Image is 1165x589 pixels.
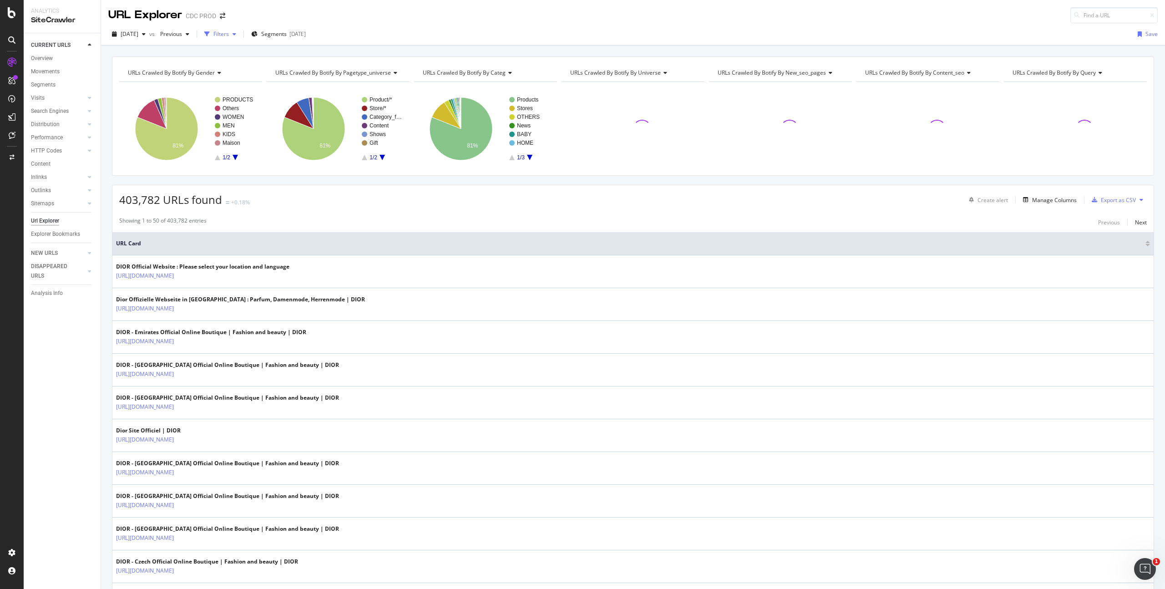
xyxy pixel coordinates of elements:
div: Explorer Bookmarks [31,229,80,239]
button: Manage Columns [1019,194,1077,205]
div: arrow-right-arrow-left [220,13,225,19]
text: Content [370,122,389,129]
span: URLs Crawled By Botify By query [1013,69,1096,76]
text: 1/2 [223,154,230,161]
button: [DATE] [108,27,149,41]
div: URL Explorer [108,7,182,23]
text: Category_f… [370,114,402,120]
div: DIOR - Emirates Official Online Boutique | Fashion and beauty | DIOR [116,328,306,336]
button: Create alert [965,193,1008,207]
text: 81% [467,142,478,149]
div: Overview [31,54,53,63]
div: DIOR - [GEOGRAPHIC_DATA] Official Online Boutique | Fashion and beauty | DIOR [116,492,339,500]
a: [URL][DOMAIN_NAME] [116,501,174,510]
text: MEN [223,122,235,129]
svg: A chart. [414,89,556,168]
div: Analytics [31,7,93,15]
div: A chart. [267,89,409,168]
span: URLs Crawled By Botify By gender [128,69,215,76]
a: Segments [31,80,94,90]
text: 1/3 [517,154,525,161]
div: Export as CSV [1101,196,1136,204]
text: WOMEN [223,114,244,120]
img: Equal [226,201,229,204]
a: [URL][DOMAIN_NAME] [116,304,174,313]
a: Outlinks [31,186,85,195]
h4: URLs Crawled By Botify By pagetype_universe [274,66,405,80]
div: Previous [1098,218,1120,226]
svg: A chart. [119,89,262,168]
div: DIOR - [GEOGRAPHIC_DATA] Official Online Boutique | Fashion and beauty | DIOR [116,525,339,533]
text: Stores [517,105,533,112]
span: URLs Crawled By Botify By pagetype_universe [275,69,391,76]
div: CURRENT URLS [31,41,71,50]
text: PRODUCTS [223,96,253,103]
a: NEW URLS [31,249,85,258]
div: SiteCrawler [31,15,93,25]
div: Content [31,159,51,169]
text: Product/* [370,96,392,103]
a: Search Engines [31,107,85,116]
div: Create alert [978,196,1008,204]
text: Products [517,96,538,103]
a: Movements [31,67,94,76]
div: DIOR - [GEOGRAPHIC_DATA] Official Online Boutique | Fashion and beauty | DIOR [116,394,339,402]
div: Showing 1 to 50 of 403,782 entries [119,217,207,228]
div: Movements [31,67,60,76]
a: [URL][DOMAIN_NAME] [116,370,174,379]
a: [URL][DOMAIN_NAME] [116,435,174,444]
a: Url Explorer [31,216,94,226]
a: Sitemaps [31,199,85,208]
div: Url Explorer [31,216,59,226]
div: HTTP Codes [31,146,62,156]
button: Export as CSV [1088,193,1136,207]
text: Store/* [370,105,386,112]
div: DIOR - [GEOGRAPHIC_DATA] Official Online Boutique | Fashion and beauty | DIOR [116,459,339,467]
text: Gift [370,140,378,146]
input: Find a URL [1070,7,1158,23]
span: URLs Crawled By Botify By content_seo [865,69,964,76]
h4: URLs Crawled By Botify By query [1011,66,1139,80]
div: Distribution [31,120,60,129]
text: 1/2 [370,154,377,161]
div: [DATE] [289,30,306,38]
div: Sitemaps [31,199,54,208]
div: DIOR - Czech Official Online Boutique | Fashion and beauty | DIOR [116,558,298,566]
h4: URLs Crawled By Botify By content_seo [863,66,991,80]
span: 2025 Sep. 5th [121,30,138,38]
a: Content [31,159,94,169]
span: vs [149,30,157,38]
button: Segments[DATE] [248,27,309,41]
button: Previous [157,27,193,41]
a: Explorer Bookmarks [31,229,94,239]
div: Visits [31,93,45,103]
button: Save [1134,27,1158,41]
a: CURRENT URLS [31,41,85,50]
a: [URL][DOMAIN_NAME] [116,337,174,346]
a: Performance [31,133,85,142]
a: [URL][DOMAIN_NAME] [116,533,174,543]
div: NEW URLS [31,249,58,258]
text: Others [223,105,239,112]
a: HTTP Codes [31,146,85,156]
text: OTHERS [517,114,540,120]
span: Previous [157,30,182,38]
div: Analysis Info [31,289,63,298]
a: Visits [31,93,85,103]
div: DIOR - [GEOGRAPHIC_DATA] Official Online Boutique | Fashion and beauty | DIOR [116,361,339,369]
div: Performance [31,133,63,142]
a: [URL][DOMAIN_NAME] [116,402,174,411]
iframe: Intercom live chat [1134,558,1156,580]
h4: URLs Crawled By Botify By gender [126,66,254,80]
text: HOME [517,140,533,146]
text: BABY [517,131,532,137]
div: Filters [213,30,229,38]
div: Save [1145,30,1158,38]
text: News [517,122,531,129]
text: 81% [172,142,183,149]
span: 1 [1153,558,1160,565]
a: Distribution [31,120,85,129]
h4: URLs Crawled By Botify By categ [421,66,549,80]
h4: URLs Crawled By Botify By universe [568,66,696,80]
